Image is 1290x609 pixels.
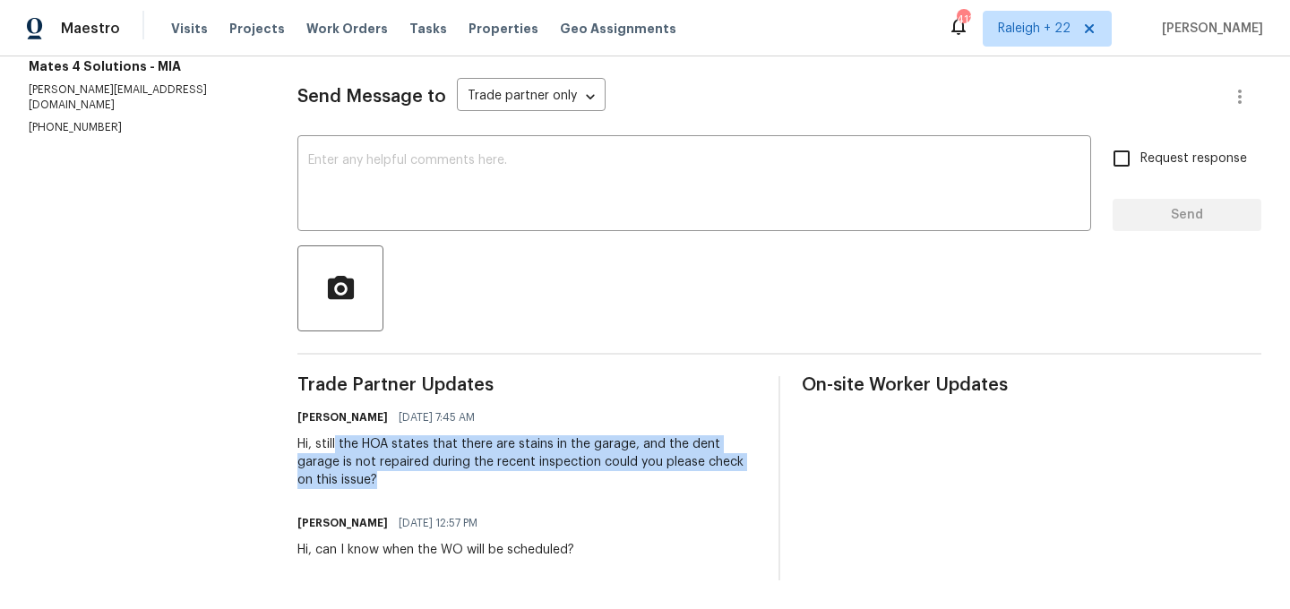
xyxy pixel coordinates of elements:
[409,22,447,35] span: Tasks
[957,11,969,29] div: 411
[297,408,388,426] h6: [PERSON_NAME]
[802,376,1261,394] span: On-site Worker Updates
[29,120,254,135] p: [PHONE_NUMBER]
[998,20,1071,38] span: Raleigh + 22
[297,376,757,394] span: Trade Partner Updates
[399,514,477,532] span: [DATE] 12:57 PM
[297,88,446,106] span: Send Message to
[29,57,254,75] h5: Mates 4 Solutions - MIA
[1155,20,1263,38] span: [PERSON_NAME]
[297,541,574,559] div: Hi, can I know when the WO will be scheduled?
[61,20,120,38] span: Maestro
[297,514,388,532] h6: [PERSON_NAME]
[560,20,676,38] span: Geo Assignments
[469,20,538,38] span: Properties
[1140,150,1247,168] span: Request response
[171,20,208,38] span: Visits
[29,82,254,113] p: [PERSON_NAME][EMAIL_ADDRESS][DOMAIN_NAME]
[297,435,757,489] div: Hi, still the HOA states that there are stains in the garage, and the dent garage is not repaired...
[306,20,388,38] span: Work Orders
[399,408,475,426] span: [DATE] 7:45 AM
[457,82,606,112] div: Trade partner only
[229,20,285,38] span: Projects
